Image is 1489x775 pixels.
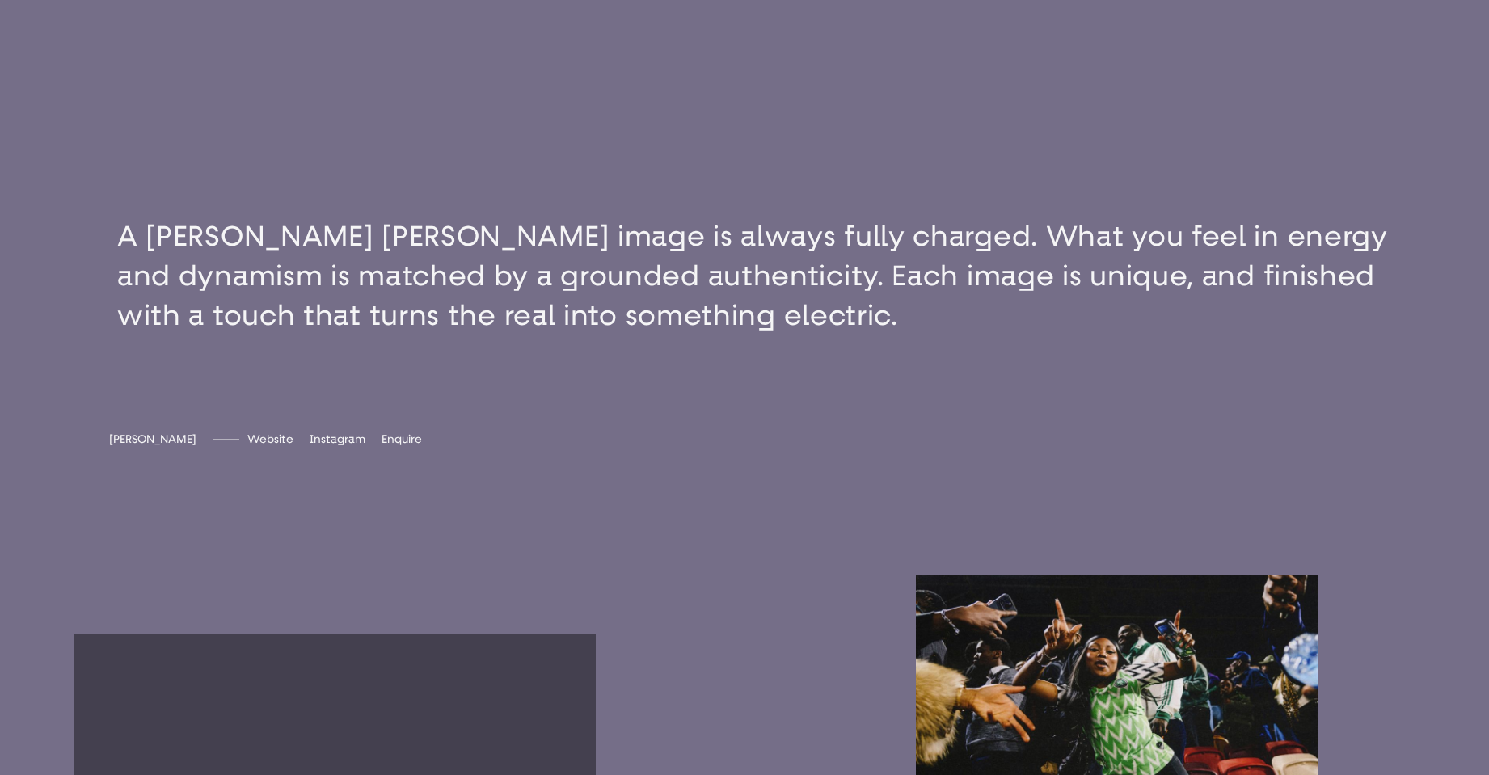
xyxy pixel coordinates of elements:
span: Website [247,432,293,446]
a: Website[DOMAIN_NAME] [247,432,293,446]
a: Enquire[EMAIL_ADDRESS][DOMAIN_NAME] [382,432,422,446]
span: [PERSON_NAME] [109,432,196,446]
a: Instagram[URL][DOMAIN_NAME] [310,432,365,446]
span: Enquire [382,432,422,446]
span: Instagram [310,432,365,446]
